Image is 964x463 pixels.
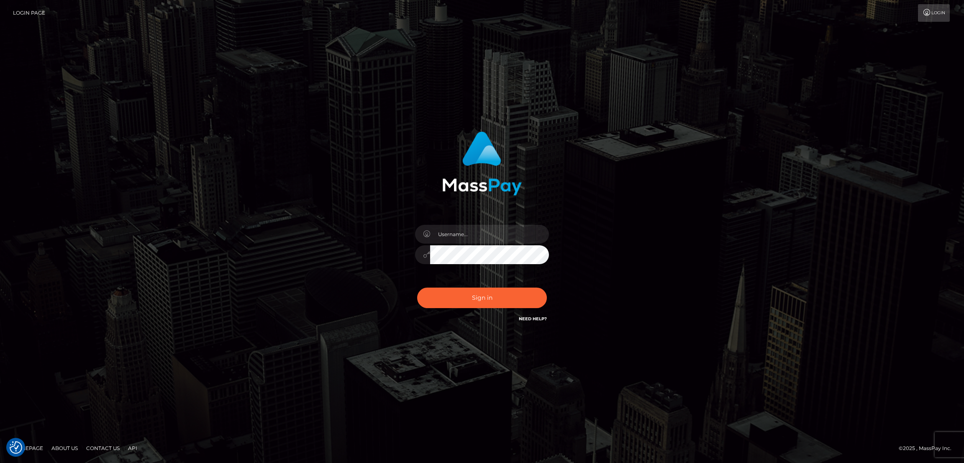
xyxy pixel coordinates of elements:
[417,288,547,308] button: Sign in
[9,442,46,455] a: Homepage
[125,442,141,455] a: API
[442,131,522,195] img: MassPay Login
[48,442,81,455] a: About Us
[899,444,958,453] div: © 2025 , MassPay Inc.
[13,4,45,22] a: Login Page
[519,316,547,322] a: Need Help?
[430,225,549,244] input: Username...
[83,442,123,455] a: Contact Us
[918,4,950,22] a: Login
[10,441,22,454] img: Revisit consent button
[10,441,22,454] button: Consent Preferences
